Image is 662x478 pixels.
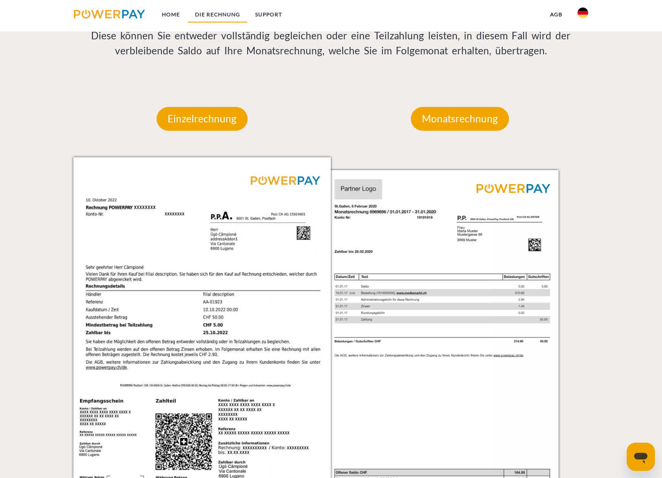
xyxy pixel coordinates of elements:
[543,7,570,23] a: agb
[627,443,655,471] iframe: Schaltfläche zum Öffnen des Messaging-Fensters
[411,107,509,131] p: Monatsrechnung
[154,7,188,23] a: Home
[578,8,588,18] img: de
[157,107,248,131] p: Einzelrechnung
[248,7,290,23] a: SUPPORT
[73,28,589,58] p: Diese können Sie entweder vollständig begleichen oder eine Teilzahlung leisten, in diesem Fall wi...
[188,7,248,23] a: DIE RECHNUNG
[74,10,145,19] img: logo-powerpay.svg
